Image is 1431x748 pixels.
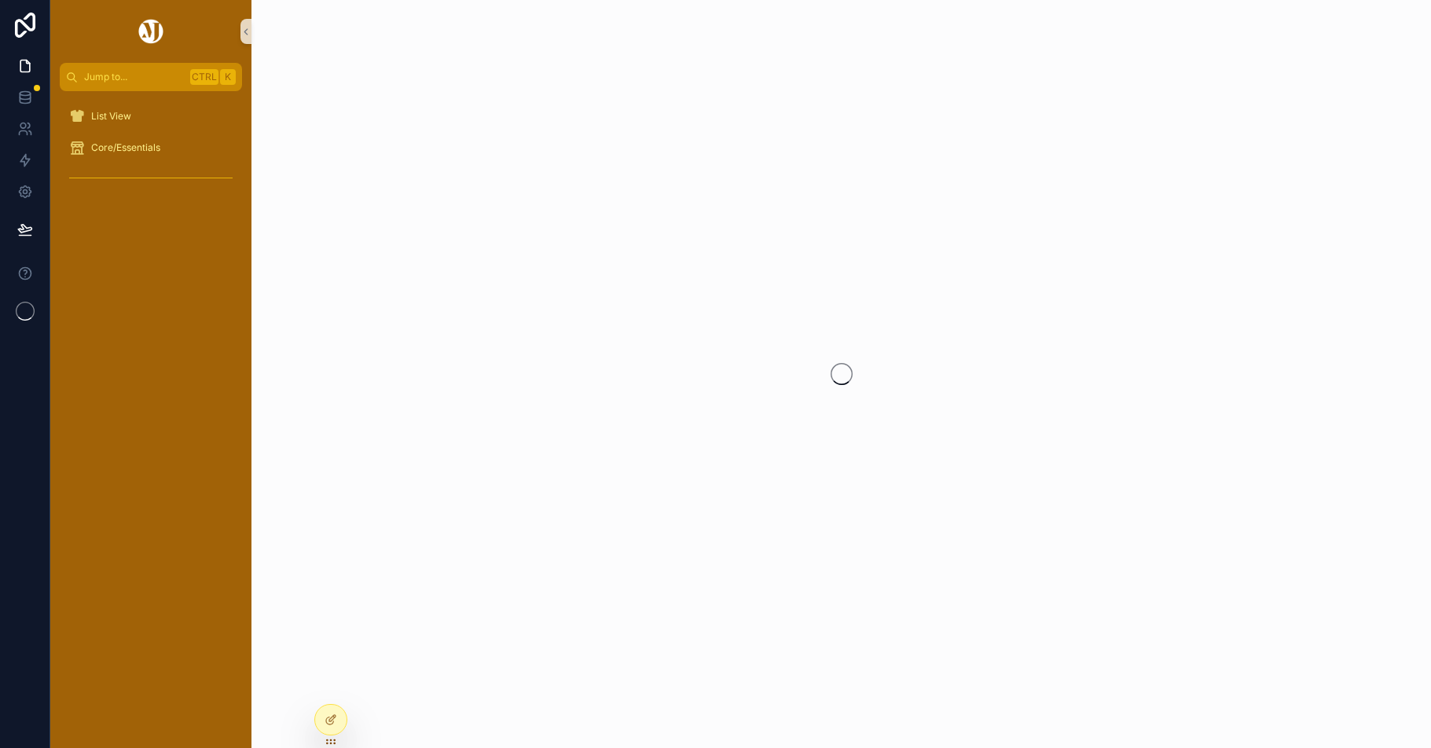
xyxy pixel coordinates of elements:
[60,134,242,162] a: Core/Essentials
[60,102,242,130] a: List View
[60,63,242,91] button: Jump to...CtrlK
[91,110,131,123] span: List View
[91,141,160,154] span: Core/Essentials
[136,19,166,44] img: App logo
[84,71,184,83] span: Jump to...
[190,69,218,85] span: Ctrl
[50,91,251,211] div: scrollable content
[222,71,234,83] span: K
